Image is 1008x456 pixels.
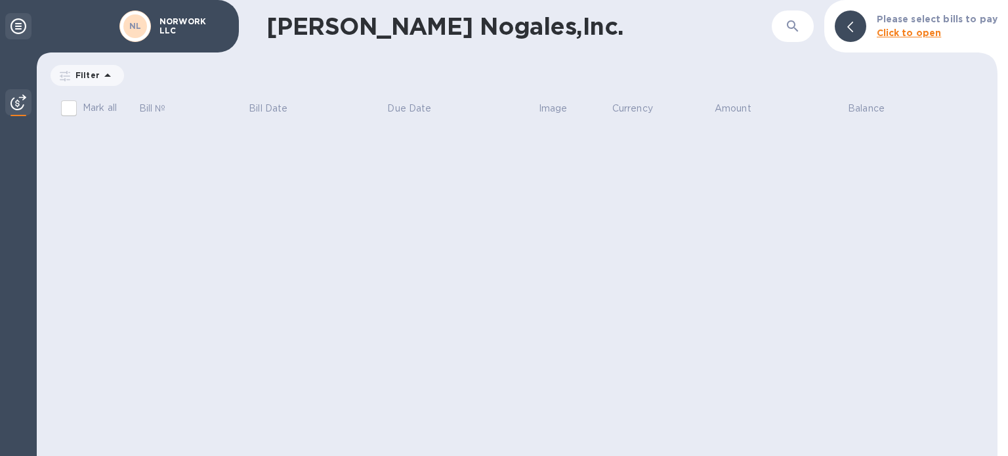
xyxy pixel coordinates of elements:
[129,21,142,31] b: NL
[877,28,942,38] b: Click to open
[848,102,885,115] p: Balance
[83,101,117,115] p: Mark all
[612,102,653,115] p: Currency
[70,70,100,81] p: Filter
[848,102,902,115] span: Balance
[539,102,568,115] p: Image
[139,102,166,115] p: Bill №
[249,102,287,115] p: Bill Date
[139,102,183,115] span: Bill №
[387,102,448,115] span: Due Date
[159,17,225,35] p: NORWORK LLC
[387,102,431,115] p: Due Date
[877,14,997,24] b: Please select bills to pay
[715,102,751,115] p: Amount
[715,102,768,115] span: Amount
[266,12,772,40] h1: [PERSON_NAME] Nogales,Inc.
[249,102,304,115] span: Bill Date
